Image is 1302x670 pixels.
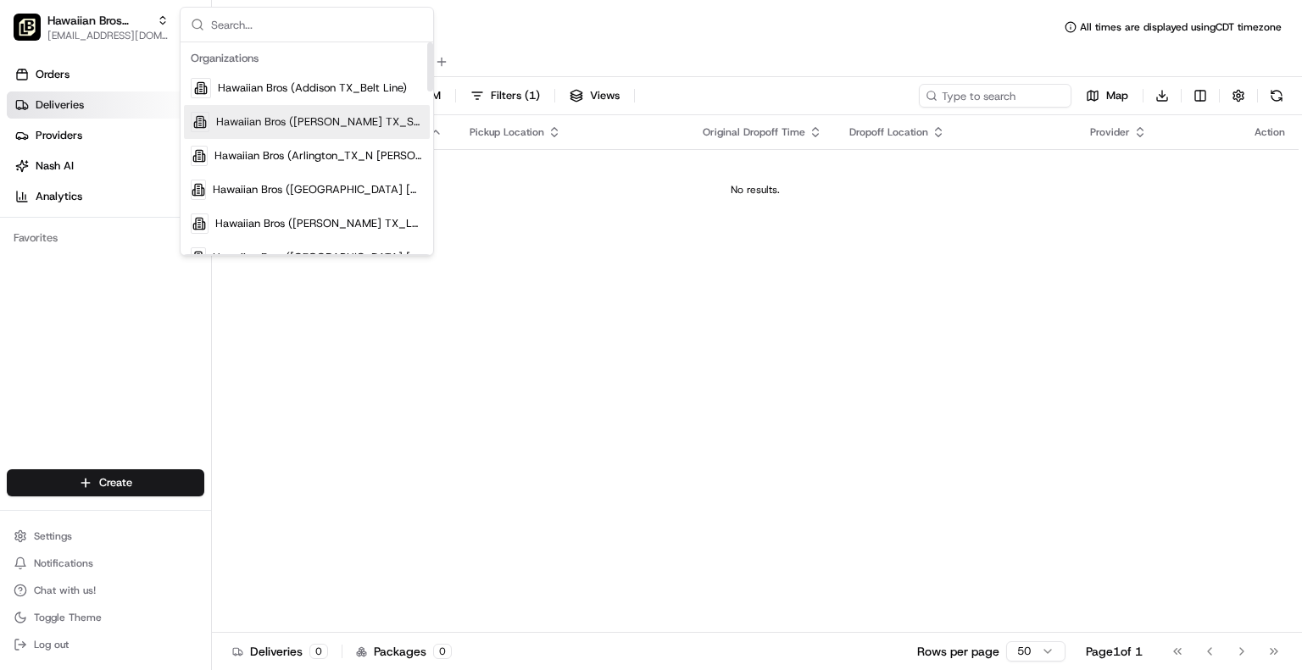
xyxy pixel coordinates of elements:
div: 0 [433,644,452,659]
div: Organizations [184,46,430,71]
button: Toggle Theme [7,606,204,629]
a: Deliveries [7,91,211,119]
button: Filters(1) [463,84,548,108]
span: Pylon [169,287,205,300]
div: No results. [219,183,1292,197]
div: Page 1 of 1 [1086,643,1143,660]
span: Notifications [34,556,93,570]
button: Log out [7,633,204,656]
span: Pickup Location [470,125,544,139]
span: Analytics [36,189,82,204]
img: Hawaiian Bros (Addison TX_Belt Line) [14,14,41,41]
span: Knowledge Base [34,246,130,263]
span: ( 1 ) [525,88,540,103]
div: Packages [356,643,452,660]
span: Toggle Theme [34,611,102,624]
button: Chat with us! [7,579,204,602]
span: Orders [36,67,70,82]
span: Create [99,475,132,490]
span: Dropoff Location [849,125,928,139]
button: Refresh [1265,84,1288,108]
a: Orders [7,61,211,88]
span: Hawaiian Bros ([PERSON_NAME] TX_Stacy) [216,114,423,130]
span: Deliveries [36,97,84,113]
p: Rows per page [917,643,999,660]
input: Type to search [919,84,1071,108]
button: Hawaiian Bros (Addison TX_Belt Line)Hawaiian Bros (Addison TX_Belt Line)[EMAIL_ADDRESS][DOMAIN_NAME] [7,7,175,47]
a: Nash AI [7,152,211,180]
div: Start new chat [58,162,278,179]
span: Original Dropoff Time [703,125,805,139]
button: Views [562,84,627,108]
div: Favorites [7,224,204,252]
span: Filters [491,88,540,103]
p: Welcome 👋 [17,68,309,95]
span: Providers [36,128,82,143]
div: Deliveries [232,643,328,660]
a: 💻API Documentation [136,239,279,269]
a: Powered byPylon [120,286,205,300]
span: Chat with us! [34,584,96,597]
span: Log out [34,638,69,651]
span: Hawaiian Bros (Arlington_TX_N [PERSON_NAME]) [214,148,423,163]
button: Start new chat [288,167,309,187]
span: API Documentation [160,246,272,263]
span: Hawaiian Bros ([GEOGRAPHIC_DATA] [GEOGRAPHIC_DATA] [PERSON_NAME]) [213,250,423,265]
button: Notifications [7,551,204,575]
span: Nash AI [36,158,74,174]
input: Clear [44,109,280,127]
span: Provider [1090,125,1130,139]
button: Hawaiian Bros (Addison TX_Belt Line) [47,12,150,29]
span: Map [1106,88,1128,103]
div: 0 [309,644,328,659]
div: Suggestions [181,42,433,255]
span: Hawaiian Bros (Addison TX_Belt Line) [218,80,407,96]
a: Analytics [7,183,211,210]
a: Providers [7,122,211,149]
div: 📗 [17,247,31,261]
button: Map [1078,84,1136,108]
img: Nash [17,17,51,51]
span: Views [590,88,620,103]
span: Hawaiian Bros ([GEOGRAPHIC_DATA] [GEOGRAPHIC_DATA]) [213,182,423,197]
a: 📗Knowledge Base [10,239,136,269]
input: Search... [211,8,423,42]
img: 1736555255976-a54dd68f-1ca7-489b-9aae-adbdc363a1c4 [17,162,47,192]
div: We're available if you need us! [58,179,214,192]
button: Settings [7,524,204,548]
div: Action [1255,125,1285,139]
div: 💻 [143,247,157,261]
button: Create [7,469,204,496]
button: [EMAIL_ADDRESS][DOMAIN_NAME] [47,29,169,42]
span: Settings [34,529,72,543]
span: Hawaiian Bros ([PERSON_NAME] TX_Loop 288) [215,216,423,231]
span: All times are displayed using CDT timezone [1080,20,1282,34]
